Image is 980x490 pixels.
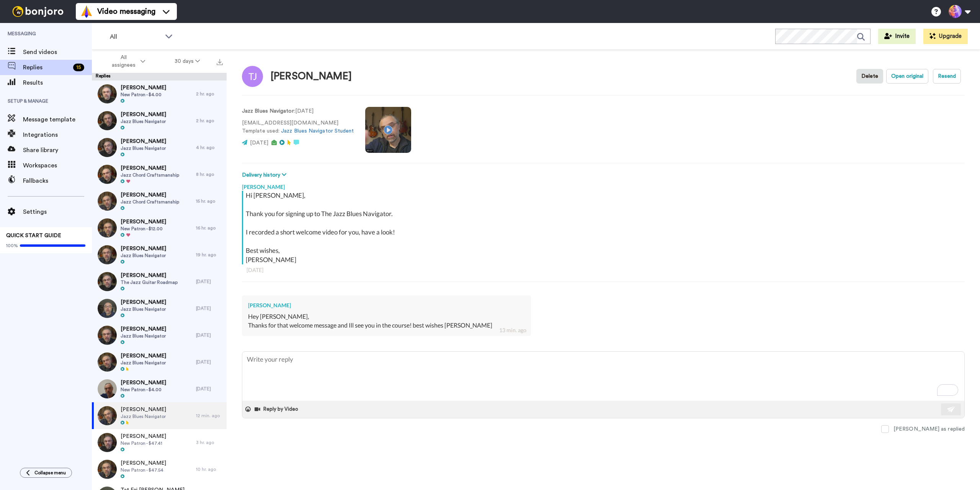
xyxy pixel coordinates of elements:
button: Upgrade [923,29,968,44]
span: New Patron - $4.00 [121,387,166,393]
span: [PERSON_NAME] [121,191,179,199]
a: [PERSON_NAME]Jazz Chord Craftsmanship15 hr. ago [92,188,227,215]
a: [PERSON_NAME]Jazz Blues Navigator4 hr. ago [92,134,227,161]
div: 13 min. ago [499,326,526,334]
img: Image of Trevor Jones [242,66,263,87]
img: vm-color.svg [80,5,93,18]
button: Export all results that match these filters now. [214,56,225,67]
span: Settings [23,207,92,216]
button: Delivery history [242,171,289,179]
button: Invite [878,29,916,44]
span: [PERSON_NAME] [121,379,166,387]
div: [PERSON_NAME] [271,71,352,82]
span: Jazz Blues Navigator [121,145,166,151]
button: All assignees [93,51,160,72]
div: 15 hr. ago [196,198,223,204]
span: Jazz Chord Craftsmanship [121,199,179,205]
div: [PERSON_NAME] [248,302,525,309]
div: 10 hr. ago [196,466,223,472]
a: [PERSON_NAME]New Patron - $47.413 hr. ago [92,429,227,456]
span: Jazz Blues Navigator [121,252,166,259]
div: [DATE] [196,305,223,311]
span: The Jazz Guitar Roadmap [121,279,178,285]
span: [PERSON_NAME] [121,218,166,226]
a: [PERSON_NAME]Jazz Blues Navigator12 min. ago [92,402,227,429]
img: 008b9dcb-be5c-4bae-b55c-b2915381675b-thumb.jpg [98,272,117,291]
div: [DATE] [196,386,223,392]
span: [PERSON_NAME] [121,272,178,279]
a: [PERSON_NAME]Jazz Chord Craftsmanship8 hr. ago [92,161,227,188]
img: a7457eac-f96c-4043-8b9a-a268aa2748af-thumb.jpg [98,138,117,157]
span: [PERSON_NAME] [121,325,166,333]
a: [PERSON_NAME]New Patron - $4.002 hr. ago [92,80,227,107]
div: [PERSON_NAME] [242,179,965,191]
a: [PERSON_NAME]New Patron - $47.5410 hr. ago [92,456,227,483]
span: Results [23,78,92,87]
img: 944f5d25-3693-4b80-85c5-4dc0a7ea777e-thumb.jpg [98,433,117,452]
div: Hey [PERSON_NAME], [248,312,525,321]
span: New Patron - $12.00 [121,226,166,232]
div: Hi [PERSON_NAME], Thank you for signing up to The Jazz Blues Navigator. I recorded a short welcom... [246,191,963,264]
span: Video messaging [97,6,155,17]
a: [PERSON_NAME]The Jazz Guitar Roadmap[DATE] [92,268,227,295]
div: [DATE] [196,332,223,338]
span: [PERSON_NAME] [121,298,166,306]
span: All [110,32,161,41]
img: fed2076b-5e74-428d-84ce-8d0d3fb324b1-thumb.jpg [98,299,117,318]
button: Collapse menu [20,468,72,478]
span: Replies [23,63,70,72]
div: 12 min. ago [196,413,223,419]
span: Workspaces [23,161,92,170]
p: [EMAIL_ADDRESS][DOMAIN_NAME] Template used: [242,119,354,135]
a: [PERSON_NAME]Jazz Blues Navigator[DATE] [92,295,227,322]
div: Replies [92,73,227,80]
span: Jazz Blues Navigator [121,413,166,420]
span: Collapse menu [34,470,66,476]
a: Jazz Blues Navigator Student [281,128,354,134]
button: Delete [856,69,883,84]
div: [PERSON_NAME] as replied [893,425,965,433]
img: e3142924-e3a5-490a-8413-af9b33ca3c2b-thumb.jpg [98,379,117,398]
a: [PERSON_NAME]Jazz Blues Navigator[DATE] [92,322,227,349]
button: Reply by Video [254,403,301,415]
div: 19 hr. ago [196,252,223,258]
span: [DATE] [250,140,268,146]
div: 8 hr. ago [196,171,223,177]
div: [DATE] [247,266,960,274]
div: Thanks for that welcome message and Ill see you in the course! best wishes [PERSON_NAME] [248,321,525,330]
img: a4be195f-c541-4d88-8fc5-9a7390f6f915-thumb.jpg [98,245,117,264]
img: 5b4158d5-defc-4ba0-b0d4-d08d5efa6eac-thumb.jpg [98,406,117,425]
div: 3 hr. ago [196,439,223,446]
span: All assignees [108,54,139,69]
span: Jazz Blues Navigator [121,333,166,339]
img: a6832766-5854-4a4f-bf3e-1b340ede3f81-thumb.jpg [98,460,117,479]
a: [PERSON_NAME]New Patron - $4.00[DATE] [92,375,227,402]
span: [PERSON_NAME] [121,433,166,440]
img: 5b250c03-bdf7-4baf-8821-f432324efb7a-thumb.jpg [98,218,117,238]
img: send-white.svg [947,406,955,412]
span: Jazz Blues Navigator [121,306,166,312]
img: 8484778e-bd28-4d47-b896-560364199c76-thumb.jpg [98,111,117,130]
span: Fallbacks [23,176,92,185]
a: [PERSON_NAME]New Patron - $12.0016 hr. ago [92,215,227,241]
button: Resend [933,69,961,84]
button: 30 days [160,54,215,68]
span: Jazz Chord Craftsmanship [121,172,179,178]
span: [PERSON_NAME] [121,111,166,118]
span: Share library [23,146,92,155]
div: 2 hr. ago [196,91,223,97]
textarea: To enrich screen reader interactions, please activate Accessibility in Grammarly extension settings [242,352,964,401]
div: [DATE] [196,359,223,365]
span: [PERSON_NAME] [121,138,166,145]
span: [PERSON_NAME] [121,245,166,252]
img: bj-logo-header-white.svg [9,6,67,17]
a: [PERSON_NAME]Jazz Blues Navigator2 hr. ago [92,107,227,134]
a: [PERSON_NAME]Jazz Blues Navigator[DATE] [92,349,227,375]
span: Message template [23,115,92,124]
span: Jazz Blues Navigator [121,118,166,125]
span: [PERSON_NAME] [121,406,166,413]
span: 100% [6,243,18,249]
p: : [DATE] [242,107,354,115]
img: 1950104f-8617-4e39-99a5-53ed897b07bb-thumb.jpg [98,165,117,184]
